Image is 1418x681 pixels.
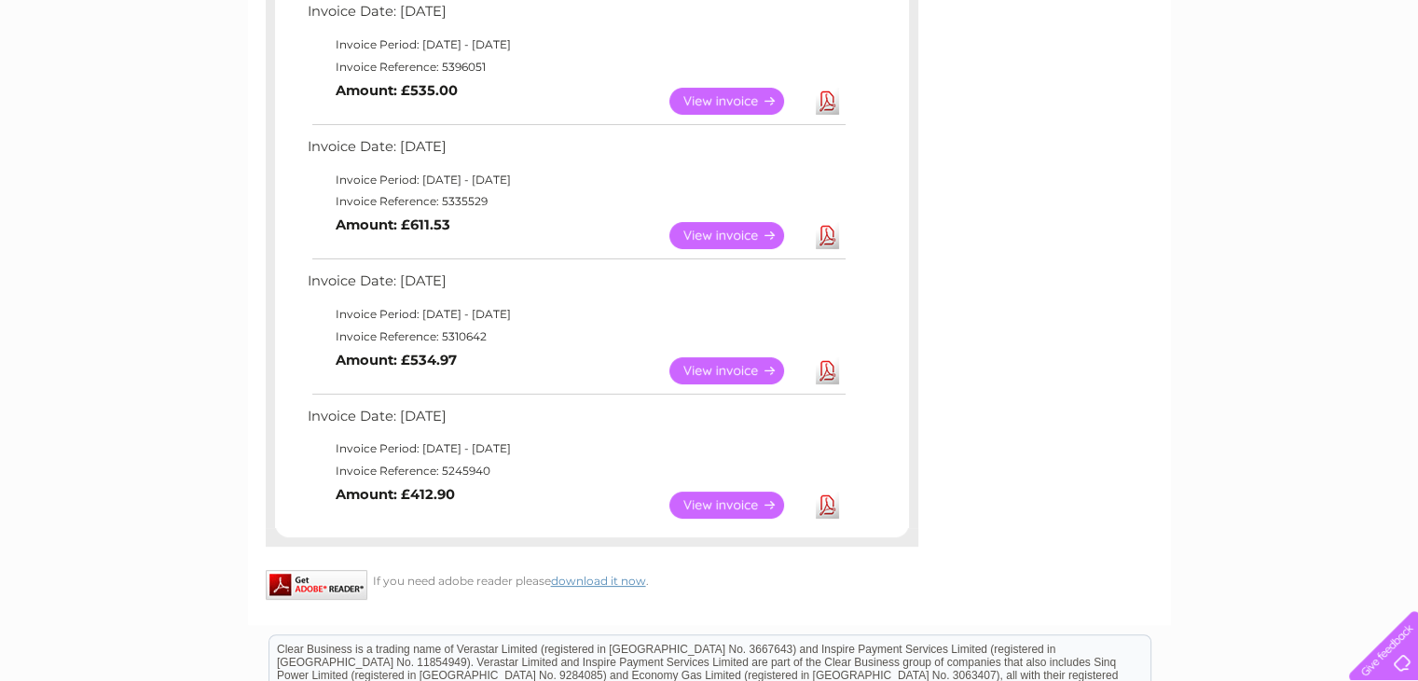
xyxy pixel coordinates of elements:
td: Invoice Reference: 5335529 [303,190,848,213]
td: Invoice Date: [DATE] [303,134,848,169]
td: Invoice Period: [DATE] - [DATE] [303,34,848,56]
a: Download [816,222,839,249]
a: Log out [1356,79,1400,93]
a: Download [816,88,839,115]
td: Invoice Reference: 5245940 [303,460,848,482]
a: Download [816,357,839,384]
b: Amount: £535.00 [336,82,458,99]
a: View [669,492,806,519]
a: Blog [1256,79,1283,93]
a: 0333 014 3131 [1067,9,1195,33]
td: Invoice Date: [DATE] [303,269,848,303]
td: Invoice Reference: 5310642 [303,326,848,348]
a: Water [1090,79,1125,93]
img: logo.png [49,49,145,105]
td: Invoice Date: [DATE] [303,404,848,438]
td: Invoice Reference: 5396051 [303,56,848,78]
a: View [669,88,806,115]
b: Amount: £412.90 [336,486,455,503]
td: Invoice Period: [DATE] - [DATE] [303,438,848,460]
td: Invoice Period: [DATE] - [DATE] [303,303,848,326]
td: Invoice Period: [DATE] - [DATE] [303,169,848,191]
a: Energy [1136,79,1177,93]
b: Amount: £611.53 [336,216,450,233]
b: Amount: £534.97 [336,352,457,368]
div: Clear Business is a trading name of Verastar Limited (registered in [GEOGRAPHIC_DATA] No. 3667643... [269,10,1150,90]
a: View [669,222,806,249]
a: Telecoms [1189,79,1245,93]
a: View [669,357,806,384]
div: If you need adobe reader please . [266,570,918,588]
a: Contact [1294,79,1340,93]
a: download it now [551,574,646,588]
a: Download [816,492,839,519]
